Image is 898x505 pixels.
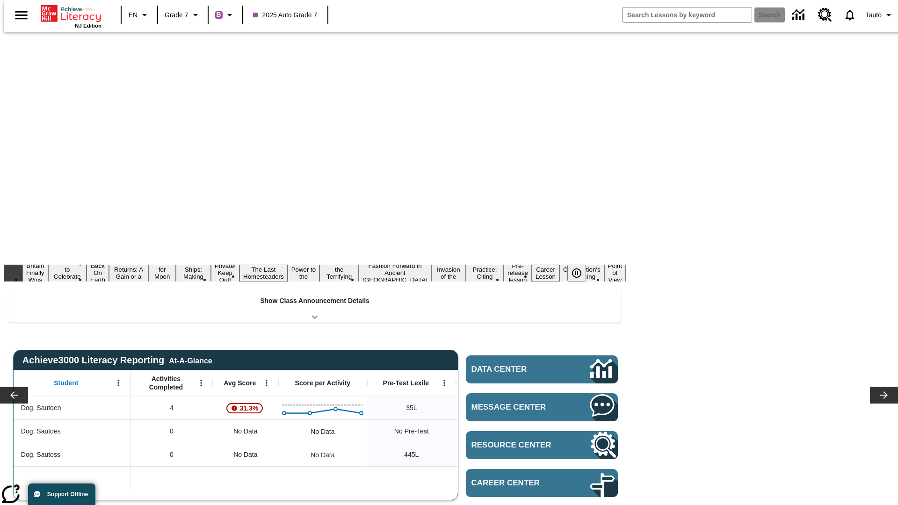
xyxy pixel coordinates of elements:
[135,375,197,391] span: Activities Completed
[41,4,101,23] a: Home
[471,403,562,412] span: Message Center
[129,10,138,20] span: EN
[21,403,61,413] span: Dog, Sautoen
[319,258,359,289] button: Slide 10 Attack of the Terrifying Tomatoes
[21,426,61,436] span: Dog, Sautoes
[383,379,429,387] span: Pre-Test Lexile
[559,258,604,289] button: Slide 16 The Constitution's Balancing Act
[130,396,213,419] div: 4, Dog, Sautoen
[213,396,278,419] div: , 31.3%, Attention! This student's Average First Try Score of 31.3% is below 65%, Dog, Sautoen
[239,265,288,281] button: Slide 8 The Last Homesteaders
[862,7,898,23] button: Profile/Settings
[7,1,35,29] button: Open side menu
[466,431,618,459] a: Resource Center, Will open in new tab
[466,355,618,383] a: Data Center
[47,491,88,498] span: Support Offline
[176,258,211,289] button: Slide 6 Cruise Ships: Making Waves
[288,258,320,289] button: Slide 9 Solar Power to the People
[41,3,101,29] div: Home
[260,376,274,390] button: Open Menu
[253,10,318,20] span: 2025 Auto Grade 7
[21,450,60,460] span: Dog, Sautoss
[466,469,618,497] a: Career Center
[359,261,431,285] button: Slide 11 Fashion Forward in Ancient Rome
[22,355,212,366] span: Achieve3000 Literacy Reporting
[456,443,545,466] div: 445 Lexile, Below expected, Dog, Sautoss
[170,426,174,436] span: 0
[471,365,559,374] span: Data Center
[437,376,451,390] button: Open Menu
[471,478,562,488] span: Career Center
[787,2,812,28] a: Data Center
[170,450,174,460] span: 0
[812,2,838,28] a: Resource Center, Will open in new tab
[466,258,504,289] button: Slide 13 Mixed Practice: Citing Evidence
[165,10,188,20] span: Grade 7
[394,426,429,436] span: No Pre-Test, Dog, Sautoes
[170,403,174,413] span: 4
[161,7,205,23] button: Grade: Grade 7, Select a grade
[229,422,262,441] span: No Data
[28,483,95,505] button: Support Offline
[306,446,339,464] div: No Data, Dog, Sautoss
[4,7,137,16] body: Maximum 600 characters Press Escape to exit toolbar Press Alt + F10 to reach toolbar
[111,376,125,390] button: Open Menu
[194,376,208,390] button: Open Menu
[48,258,87,289] button: Slide 2 Get Ready to Celebrate Juneteenth!
[169,355,212,365] div: At-A-Glance
[466,393,618,421] a: Message Center
[504,261,532,285] button: Slide 14 Pre-release lesson
[211,261,239,285] button: Slide 7 Private! Keep Out!
[109,258,148,289] button: Slide 4 Free Returns: A Gain or a Drain?
[838,3,862,27] a: Notifications
[295,379,351,387] span: Score per Activity
[870,387,898,404] button: Lesson carousel, Next
[229,445,262,464] span: No Data
[431,258,466,289] button: Slide 12 The Invasion of the Free CD
[130,443,213,466] div: 0, Dog, Sautoss
[130,419,213,443] div: 0, Dog, Sautoes
[260,296,369,306] p: Show Class Announcement Details
[406,403,417,413] span: 35 Lexile, Dog, Sautoen
[866,10,882,20] span: Tauto
[22,261,48,285] button: Slide 1 Britain Finally Wins
[54,379,78,387] span: Student
[87,261,109,285] button: Slide 3 Back On Earth
[306,422,339,441] div: No Data, Dog, Sautoes
[456,419,545,443] div: No Data, Dog, Sautoes
[8,290,621,323] div: Show Class Announcement Details
[224,379,256,387] span: Avg Score
[124,7,154,23] button: Language: EN, Select a language
[532,265,559,281] button: Slide 15 Career Lesson
[456,396,545,419] div: 35 Lexile, ER, Based on the Lexile Reading measure, student is an Emerging Reader (ER) and will h...
[404,450,419,460] span: 445 Lexile, Dog, Sautoss
[213,443,278,466] div: No Data, Dog, Sautoss
[75,23,101,29] span: NJ Edition
[567,265,586,281] button: Pause
[471,440,562,450] span: Resource Center
[604,261,626,285] button: Slide 17 Point of View
[148,258,176,289] button: Slide 5 Time for Moon Rules?
[567,265,595,281] div: Pause
[236,400,262,417] span: 31.3%
[623,7,752,22] input: search field
[213,419,278,443] div: No Data, Dog, Sautoes
[217,9,221,21] span: B
[211,7,239,23] button: Boost Class color is purple. Change class color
